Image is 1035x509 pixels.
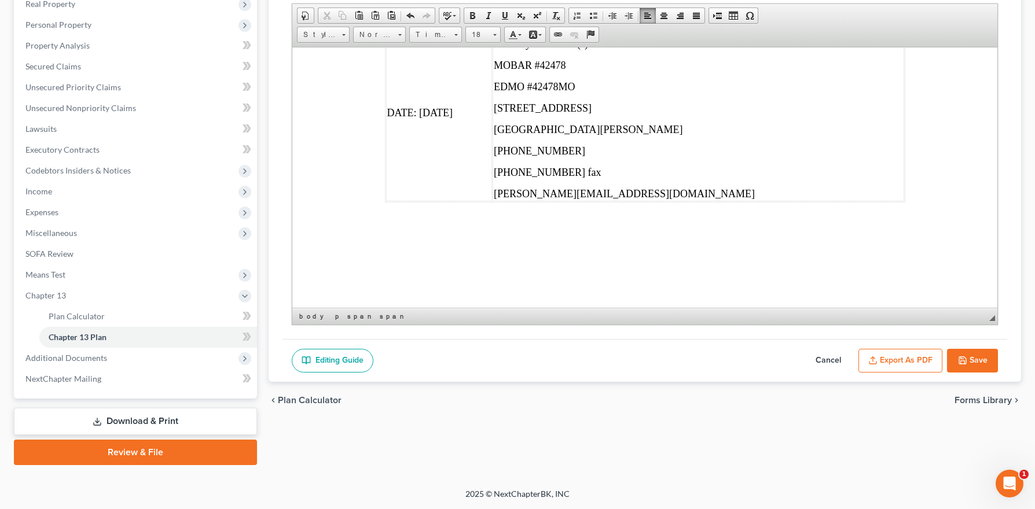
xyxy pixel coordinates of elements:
[16,98,257,119] a: Unsecured Nonpriority Claims
[525,27,545,42] a: Background Color
[640,8,656,23] a: Align Left
[25,145,100,154] span: Executory Contracts
[25,249,74,259] span: SOFA Review
[402,8,419,23] a: Undo
[39,306,257,327] a: Plan Calculator
[354,27,394,42] span: Normal
[466,27,489,42] span: 18
[566,27,582,42] a: Unlink
[39,327,257,348] a: Chapter 13 Plan
[16,119,257,139] a: Lawsuits
[688,8,704,23] a: Justify
[548,8,564,23] a: Remove Format
[297,311,332,322] a: body element
[353,27,406,43] a: Normal
[16,368,257,389] a: NextChapter Mailing
[582,27,599,42] a: Anchor
[16,56,257,77] a: Secured Claims
[14,408,257,435] a: Download & Print
[25,82,121,92] span: Unsecured Priority Claims
[742,8,758,23] a: Insert Special Character
[16,77,257,98] a: Unsecured Priority Claims
[439,8,460,23] a: Spell Checker
[497,8,513,23] a: Underline
[25,61,81,71] span: Secured Claims
[505,27,525,42] a: Text Color
[351,8,367,23] a: Paste
[49,332,107,342] span: Chapter 13 Plan
[25,290,66,300] span: Chapter 13
[480,8,497,23] a: Italic
[25,228,77,238] span: Miscellaneous
[269,396,278,405] i: chevron_left
[550,27,566,42] a: Link
[16,35,257,56] a: Property Analysis
[955,396,1021,405] button: Forms Library chevron_right
[298,27,338,42] span: Styles
[16,139,257,160] a: Executory Contracts
[1019,470,1029,479] span: 1
[465,27,501,43] a: 18
[335,8,351,23] a: Copy
[25,124,57,134] span: Lawsuits
[410,27,450,42] span: Times New Roman
[269,396,342,405] button: chevron_left Plan Calculator
[16,244,257,264] a: SOFA Review
[585,8,601,23] a: Insert/Remove Bulleted List
[656,8,672,23] a: Center
[297,27,350,43] a: Styles
[419,8,435,23] a: Redo
[858,349,942,373] button: Export as PDF
[25,270,65,279] span: Means Test
[803,349,854,373] button: Cancel
[25,20,91,29] span: Personal Property
[14,440,257,465] a: Review & File
[298,8,314,23] a: Document Properties
[188,488,847,509] div: 2025 © NextChapterBK, INC
[377,311,409,322] a: span element
[25,207,58,217] span: Expenses
[1012,396,1021,405] i: chevron_right
[709,8,725,23] a: Insert Page Break for Printing
[621,8,637,23] a: Increase Indent
[318,8,335,23] a: Cut
[345,311,376,322] a: span element
[529,8,545,23] a: Superscript
[409,27,462,43] a: Times New Roman
[989,315,995,321] span: Resize
[513,8,529,23] a: Subscript
[278,396,342,405] span: Plan Calculator
[49,311,105,321] span: Plan Calculator
[25,103,136,113] span: Unsecured Nonpriority Claims
[383,8,399,23] a: Paste from Word
[947,349,998,373] button: Save
[672,8,688,23] a: Align Right
[25,186,52,196] span: Income
[292,47,997,308] iframe: Rich Text Editor, document-ckeditor
[292,349,373,373] a: Editing Guide
[25,40,90,50] span: Property Analysis
[367,8,383,23] a: Paste as plain text
[955,396,1012,405] span: Forms Library
[464,8,480,23] a: Bold
[25,353,107,363] span: Additional Documents
[996,470,1023,497] iframe: Intercom live chat
[333,311,344,322] a: p element
[25,374,101,383] span: NextChapter Mailing
[569,8,585,23] a: Insert/Remove Numbered List
[604,8,621,23] a: Decrease Indent
[25,165,131,175] span: Codebtors Insiders & Notices
[725,8,742,23] a: Table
